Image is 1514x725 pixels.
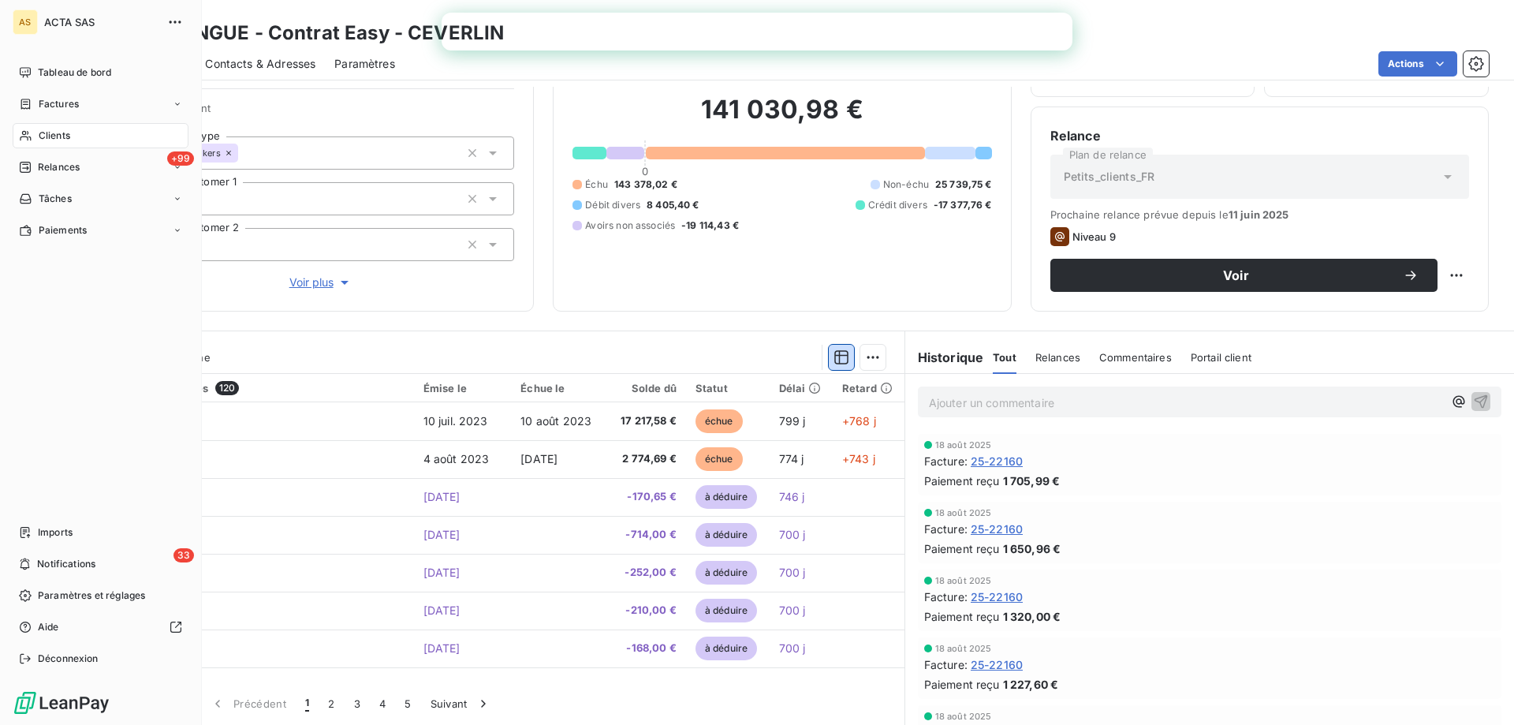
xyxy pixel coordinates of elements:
[127,274,514,291] button: Voir plus
[38,652,99,666] span: Déconnexion
[334,56,395,72] span: Paramètres
[319,687,344,720] button: 2
[695,599,757,622] span: à déduire
[779,414,806,428] span: 799 j
[44,16,158,28] span: ACTA SAS
[924,589,968,605] span: Facture :
[971,453,1023,469] span: 25-22160
[1035,351,1080,364] span: Relances
[110,381,405,395] div: Pièces comptables
[38,160,80,174] span: Relances
[935,576,992,585] span: 18 août 2025
[1050,126,1469,145] h6: Relance
[681,219,739,233] span: -19 114,43 €
[520,414,591,428] span: 10 août 2023
[1378,51,1457,77] button: Actions
[39,97,79,111] span: Factures
[695,637,757,660] span: à déduire
[993,351,1016,364] span: Tout
[585,219,675,233] span: Avoirs non associés
[370,687,395,720] button: 4
[924,473,1000,489] span: Paiement reçu
[695,561,757,585] span: à déduire
[442,13,1072,50] iframe: Intercom live chat bannière
[1050,259,1438,292] button: Voir
[423,566,461,579] span: [DATE]
[695,382,760,394] div: Statut
[695,523,757,547] span: à déduire
[1064,169,1155,185] span: Petits_clients_FR
[935,644,992,653] span: 18 août 2025
[1072,230,1116,243] span: Niveau 9
[38,589,145,603] span: Paramètres et réglages
[139,19,504,47] h3: VERLINGUE - Contrat Easy - CEVERLIN
[238,146,251,160] input: Ajouter une valeur
[1229,208,1289,221] span: 11 juin 2025
[38,525,73,540] span: Imports
[924,608,1000,625] span: Paiement reçu
[779,452,804,465] span: 774 j
[423,528,461,541] span: [DATE]
[1050,208,1469,221] span: Prochaine relance prévue depuis le
[616,413,677,429] span: 17 217,58 €
[779,566,806,579] span: 700 j
[423,414,488,428] span: 10 juil. 2023
[616,451,677,467] span: 2 774,69 €
[572,94,991,141] h2: 141 030,98 €
[395,687,420,720] button: 5
[296,687,319,720] button: 1
[614,178,677,192] span: 143 378,02 €
[1191,351,1251,364] span: Portail client
[842,414,876,428] span: +768 j
[1099,351,1172,364] span: Commentaires
[423,604,461,617] span: [DATE]
[205,56,315,72] span: Contacts & Adresses
[924,453,968,469] span: Facture :
[868,198,927,212] span: Crédit divers
[695,409,743,433] span: échue
[779,604,806,617] span: 700 j
[616,603,677,618] span: -210,00 €
[842,452,875,465] span: +743 j
[1003,540,1061,557] span: 1 650,96 €
[39,192,72,206] span: Tâches
[935,178,992,192] span: 25 739,75 €
[423,490,461,503] span: [DATE]
[695,447,743,471] span: échue
[842,382,895,394] div: Retard
[935,508,992,518] span: 18 août 2025
[423,452,490,465] span: 4 août 2023
[934,198,992,212] span: -17 377,76 €
[13,615,188,640] a: Aide
[423,382,502,394] div: Émise le
[1003,608,1061,625] span: 1 320,00 €
[924,656,968,673] span: Facture :
[616,382,677,394] div: Solde dû
[695,485,757,509] span: à déduire
[935,440,992,450] span: 18 août 2025
[971,589,1023,605] span: 25-22160
[585,178,608,192] span: Échu
[1069,269,1403,282] span: Voir
[13,690,110,716] img: Logo LeanPay
[13,9,38,35] div: AS
[201,237,214,252] input: Ajouter une valeur
[616,565,677,581] span: -252,00 €
[642,165,648,178] span: 0
[616,527,677,543] span: -714,00 €
[779,490,805,503] span: 746 j
[647,198,699,212] span: 8 405,40 €
[520,382,597,394] div: Échue le
[779,528,806,541] span: 700 j
[167,151,194,166] span: +99
[173,548,194,562] span: 33
[971,656,1023,673] span: 25-22160
[200,687,296,720] button: Précédent
[201,192,214,206] input: Ajouter une valeur
[39,129,70,143] span: Clients
[1003,473,1061,489] span: 1 705,99 €
[1003,676,1059,693] span: 1 227,60 €
[585,198,640,212] span: Débit divers
[520,452,557,465] span: [DATE]
[421,687,501,720] button: Suivant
